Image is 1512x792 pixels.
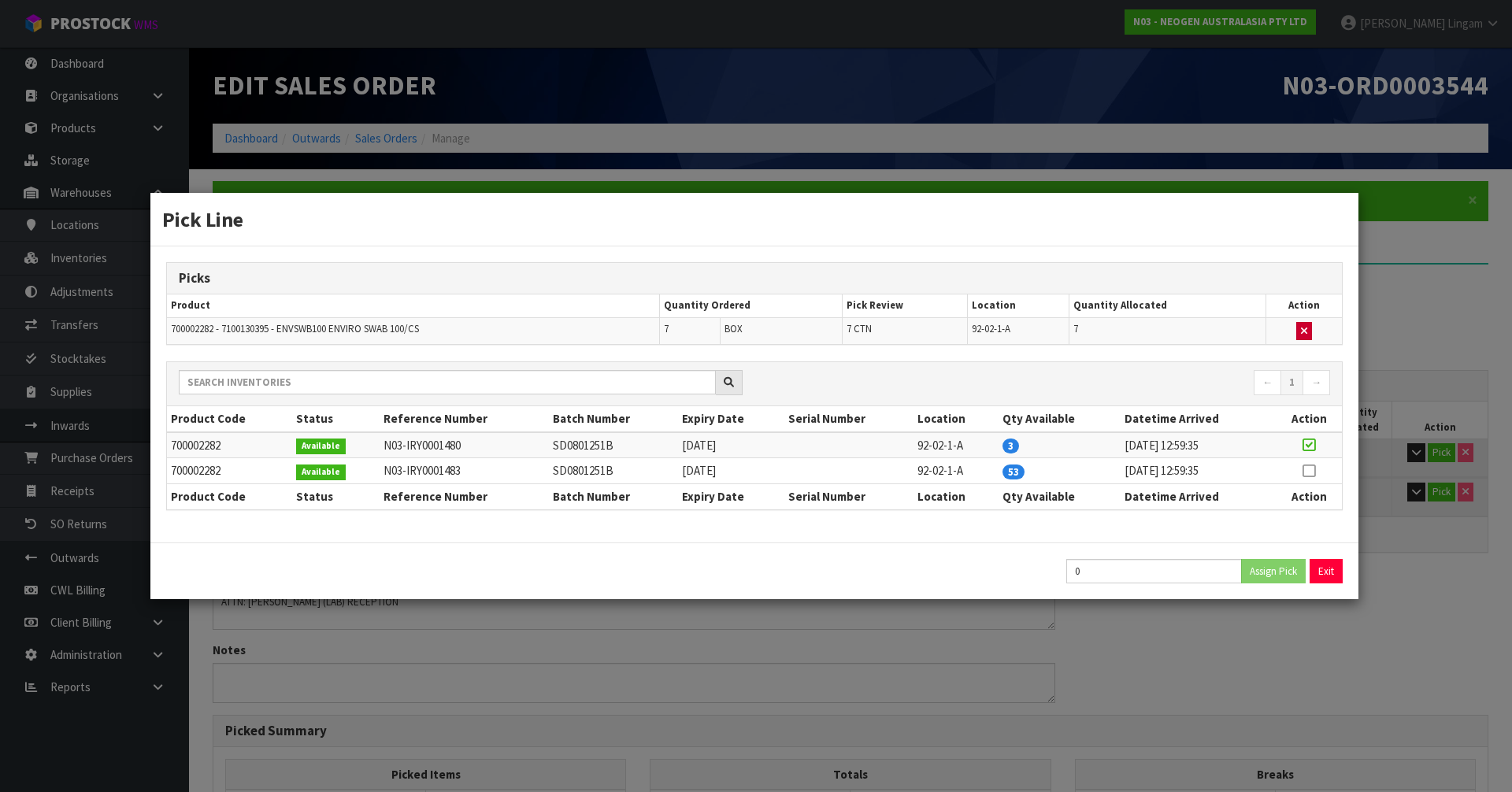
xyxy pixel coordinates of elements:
[296,439,346,454] span: Available
[1066,559,1242,583] input: Quantity Picked
[1121,484,1276,509] th: Datetime Arrived
[167,406,292,431] th: Product Code
[380,458,550,484] td: N03-IRY0001483
[292,406,379,431] th: Status
[913,406,999,431] th: Location
[913,484,999,509] th: Location
[1002,464,1025,479] span: 53
[678,484,784,509] th: Expiry Date
[380,484,550,509] th: Reference Number
[682,438,716,453] span: [DATE]
[1276,484,1342,509] th: Action
[292,484,379,509] th: Status
[999,484,1121,509] th: Qty Available
[1069,294,1266,317] th: Quantity Allocated
[380,432,550,458] td: N03-IRY0001480
[1254,370,1281,395] a: ←
[296,464,346,480] span: Available
[380,406,550,431] th: Reference Number
[1276,406,1342,431] th: Action
[167,294,659,317] th: Product
[167,458,292,484] td: 700002282
[179,370,716,394] input: Search inventories
[549,406,678,431] th: Batch Number
[1121,458,1276,484] td: [DATE] 12:59:35
[549,458,678,484] td: SD0801251B
[167,432,292,458] td: 700002282
[766,370,1330,398] nav: Page navigation
[549,484,678,509] th: Batch Number
[784,406,913,431] th: Serial Number
[549,432,678,458] td: SD0801251B
[162,205,1347,234] h3: Pick Line
[171,322,419,335] span: 700002282 - 7100130395 - ENVSWB100 ENVIRO SWAB 100/CS
[1241,559,1306,583] button: Assign Pick
[1310,559,1343,583] button: Exit
[724,322,743,335] span: BOX
[1121,432,1276,458] td: [DATE] 12:59:35
[659,294,842,317] th: Quantity Ordered
[1073,322,1078,335] span: 7
[1121,406,1276,431] th: Datetime Arrived
[842,294,967,317] th: Pick Review
[1266,294,1342,317] th: Action
[1303,370,1330,395] a: →
[913,432,999,458] td: 92-02-1-A
[784,484,913,509] th: Serial Number
[664,322,669,335] span: 7
[682,463,716,478] span: [DATE]
[678,406,784,431] th: Expiry Date
[1280,370,1303,395] a: 1
[913,458,999,484] td: 92-02-1-A
[999,406,1121,431] th: Qty Available
[179,271,1330,286] h3: Picks
[167,484,292,509] th: Product Code
[972,322,1010,335] span: 92-02-1-A
[847,322,872,335] span: 7 CTN
[1002,439,1019,453] span: 3
[968,294,1069,317] th: Location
